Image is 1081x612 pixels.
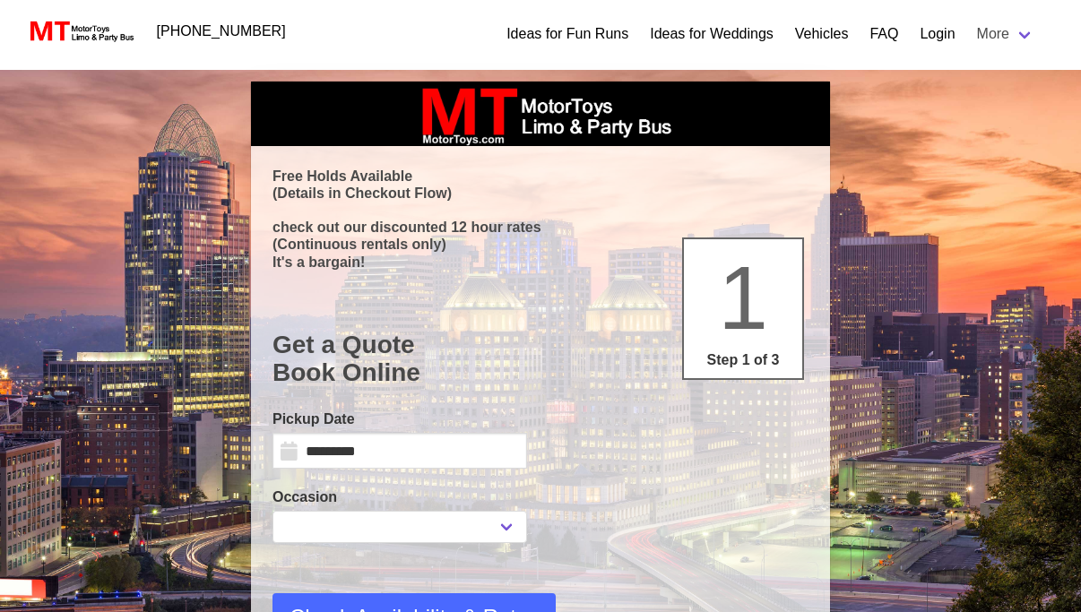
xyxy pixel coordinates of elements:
a: Login [920,23,955,45]
img: box_logo_brand.jpeg [406,82,675,146]
label: Pickup Date [272,409,527,430]
a: Ideas for Weddings [650,23,774,45]
a: FAQ [869,23,898,45]
h1: Get a Quote Book Online [272,331,809,387]
span: 1 [718,247,768,348]
a: More [966,16,1045,52]
p: (Details in Checkout Flow) [272,185,809,202]
a: [PHONE_NUMBER] [146,13,297,49]
p: Step 1 of 3 [691,349,795,371]
label: Occasion [272,487,527,508]
p: check out our discounted 12 hour rates [272,219,809,236]
p: It's a bargain! [272,254,809,271]
p: (Continuous rentals only) [272,236,809,253]
p: Free Holds Available [272,168,809,185]
a: Vehicles [795,23,849,45]
img: MotorToys Logo [25,19,135,44]
a: Ideas for Fun Runs [506,23,628,45]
